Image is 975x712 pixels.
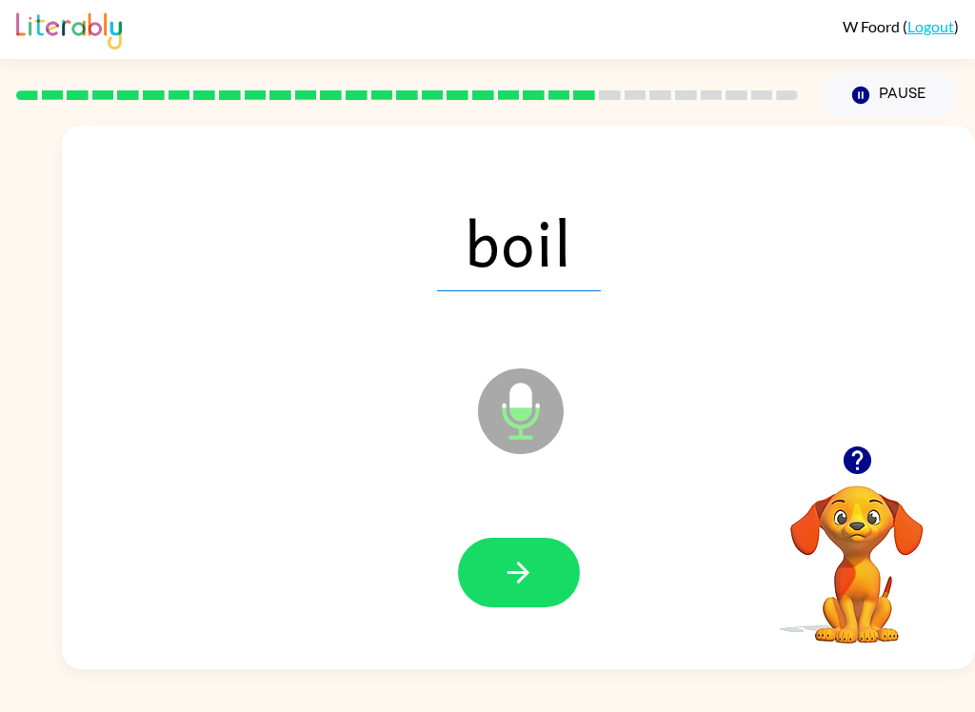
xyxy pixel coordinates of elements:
[907,17,954,35] a: Logout
[16,8,122,49] img: Literably
[762,456,952,646] video: Your browser must support playing .mp4 files to use Literably. Please try using another browser.
[437,192,601,291] span: boil
[843,17,959,35] div: ( )
[821,73,959,117] button: Pause
[843,17,903,35] span: W Foord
